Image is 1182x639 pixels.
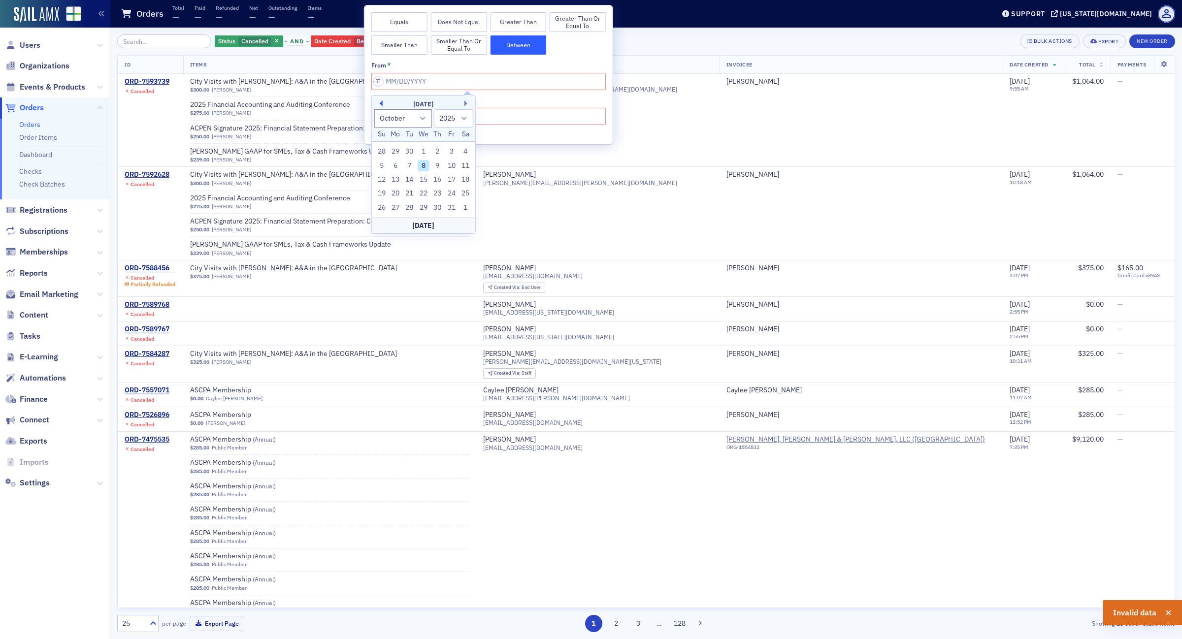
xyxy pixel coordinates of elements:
[5,351,58,362] a: E-Learning
[190,575,314,584] a: ASCPA Membership (Annual)
[726,325,779,334] a: [PERSON_NAME]
[249,4,258,11] p: Net
[1051,10,1155,17] button: [US_STATE][DOMAIN_NAME]
[20,373,66,383] span: Automations
[371,12,427,32] button: Equals
[190,110,209,116] span: $275.00
[1158,5,1175,23] span: Profile
[446,174,458,186] div: Choose Friday, October 17th, 2025
[5,373,66,383] a: Automations
[1072,77,1104,86] span: $1,064.00
[125,325,169,334] a: ORD-7589767
[372,218,475,233] div: [DATE]
[190,250,209,256] span: $239.00
[726,350,779,358] div: [PERSON_NAME]
[212,87,251,93] a: [PERSON_NAME]
[125,435,169,444] a: ORD-7475535
[1083,34,1126,48] button: Export
[376,146,388,158] div: Choose Sunday, September 28th, 2025
[5,310,48,320] a: Content
[483,350,536,358] a: [PERSON_NAME]
[1010,170,1030,179] span: [DATE]
[190,575,314,584] span: ASCPA Membership
[190,411,314,419] a: ASCPA Membership
[585,615,602,632] button: 1
[190,482,314,491] span: ASCPA Membership
[404,128,416,140] div: Tu
[190,147,391,156] a: [PERSON_NAME] GAAP for SMEs, Tax & Cash Frameworks Update
[483,300,536,309] div: [PERSON_NAME]
[431,128,443,140] div: Th
[1086,300,1104,309] span: $0.00
[249,11,256,23] span: —
[190,552,314,561] a: ASCPA Membership (Annual)
[431,160,443,172] div: Choose Thursday, October 9th, 2025
[726,386,802,395] div: Caylee [PERSON_NAME]
[490,35,546,55] button: Between
[1034,38,1072,44] div: Bulk Actions
[431,188,443,199] div: Choose Thursday, October 23rd, 2025
[20,310,48,320] span: Content
[494,285,541,290] div: End User
[431,12,487,32] button: Does Not Equal
[418,188,429,199] div: Choose Wednesday, October 22nd, 2025
[14,7,59,23] img: SailAMX
[66,6,81,22] img: SailAMX
[136,8,164,20] h1: Orders
[1011,9,1045,18] div: Support
[390,160,401,172] div: Choose Monday, October 6th, 2025
[483,264,536,273] a: [PERSON_NAME]
[483,411,536,419] a: [PERSON_NAME]
[190,599,314,607] span: ASCPA Membership
[190,350,397,358] span: City Visits with Josh McGowan: A&A in the Capital City
[125,300,169,309] a: ORD-7589768
[131,311,154,318] div: Cancelled
[253,529,276,537] span: ( Annual )
[483,272,583,280] span: [EMAIL_ADDRESS][DOMAIN_NAME]
[460,174,471,186] div: Choose Saturday, October 18th, 2025
[1010,324,1030,333] span: [DATE]
[377,100,383,106] button: Previous Month
[483,325,536,334] a: [PERSON_NAME]
[5,394,48,405] a: Finance
[125,386,169,395] a: ORD-7557071
[20,478,50,488] span: Settings
[190,194,350,203] a: 2025 Financial Accounting and Auditing Conference
[253,599,276,607] span: ( Annual )
[20,331,40,342] span: Tasks
[190,386,314,395] span: ASCPA Membership
[190,482,314,491] a: ASCPA Membership (Annual)
[431,146,443,158] div: Choose Thursday, October 2nd, 2025
[390,202,401,214] div: Choose Monday, October 27th, 2025
[483,309,614,316] span: [EMAIL_ADDRESS][US_STATE][DOMAIN_NAME]
[376,174,388,186] div: Choose Sunday, October 12th, 2025
[19,167,42,176] a: Checks
[190,552,314,561] span: ASCPA Membership
[212,226,251,233] a: [PERSON_NAME]
[1117,300,1123,309] span: —
[387,62,391,68] abbr: This field is required
[418,146,429,158] div: Choose Wednesday, October 1st, 2025
[418,174,429,186] div: Choose Wednesday, October 15th, 2025
[1010,85,1029,92] time: 9:55 AM
[125,411,169,419] div: ORD-7526896
[125,77,169,86] div: ORD-7593739
[460,188,471,199] div: Choose Saturday, October 25th, 2025
[1010,263,1030,272] span: [DATE]
[1129,36,1175,45] a: New Order
[190,77,397,86] span: City Visits with Josh McGowan: A&A in the Capital City
[1010,272,1028,279] time: 3:07 PM
[190,505,314,514] span: ASCPA Membership
[131,88,154,95] div: Cancelled
[376,160,388,172] div: Choose Sunday, October 5th, 2025
[726,61,753,68] span: Invoicee
[490,12,546,32] button: Greater Than
[1117,272,1168,279] span: Credit Card x8948
[206,420,245,426] a: [PERSON_NAME]
[190,100,350,109] span: 2025 Financial Accounting and Auditing Conference
[19,180,65,189] a: Check Batches
[190,87,209,93] span: $300.00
